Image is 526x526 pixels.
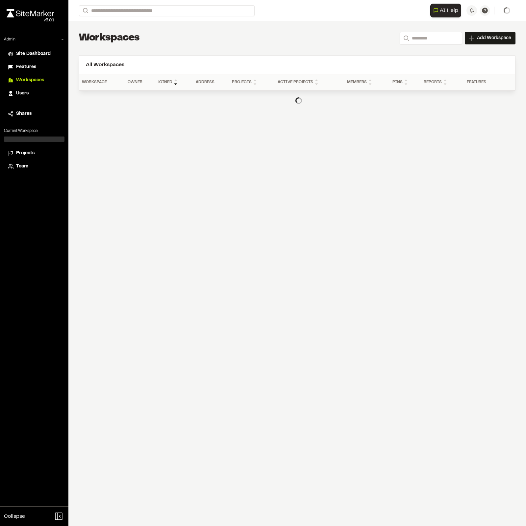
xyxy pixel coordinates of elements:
[86,61,509,69] h2: All Workspaces
[430,4,464,17] div: Open AI Assistant
[16,150,35,157] span: Projects
[79,5,91,16] button: Search
[4,128,64,134] p: Current Workspace
[16,163,28,170] span: Team
[4,37,15,42] p: Admin
[16,90,29,97] span: Users
[467,79,499,85] div: Features
[392,78,418,86] div: Pins
[8,163,61,170] a: Team
[8,150,61,157] a: Projects
[347,78,388,86] div: Members
[16,63,36,71] span: Features
[128,79,153,85] div: Owner
[16,110,32,117] span: Shares
[278,78,342,86] div: Active Projects
[196,79,227,85] div: Address
[440,7,458,14] span: AI Help
[232,78,272,86] div: Projects
[82,79,122,85] div: Workspace
[7,9,54,17] img: rebrand.png
[8,110,61,117] a: Shares
[8,63,61,71] a: Features
[430,4,461,17] button: Open AI Assistant
[8,77,61,84] a: Workspaces
[16,50,51,58] span: Site Dashboard
[8,50,61,58] a: Site Dashboard
[424,78,462,86] div: Reports
[8,90,61,97] a: Users
[158,78,190,86] div: Joined
[7,17,54,23] div: Oh geez...please don't...
[400,32,412,44] button: Search
[4,513,25,520] span: Collapse
[79,32,140,45] h1: Workspaces
[16,77,44,84] span: Workspaces
[477,35,511,41] span: Add Workspace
